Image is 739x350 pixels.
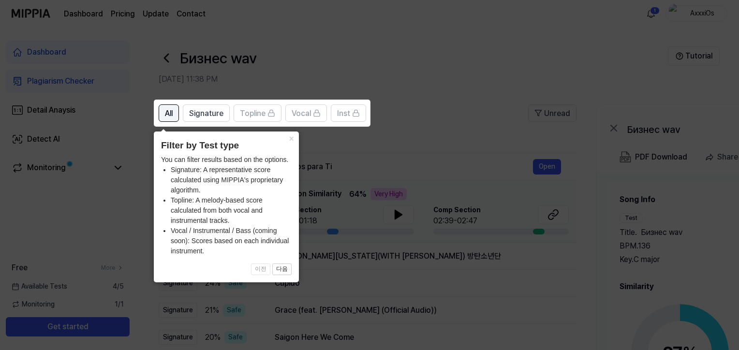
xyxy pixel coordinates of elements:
button: Topline [234,104,281,122]
li: Signature: A representative score calculated using MIPPIA's proprietary algorithm. [171,165,292,195]
button: 다음 [272,263,292,275]
div: You can filter results based on the options. [161,155,292,256]
header: Filter by Test type [161,139,292,153]
li: Vocal / Instrumental / Bass (coming soon): Scores based on each individual instrument. [171,226,292,256]
button: Close [283,131,299,145]
span: Signature [189,108,223,119]
span: Vocal [292,108,311,119]
span: All [165,108,173,119]
button: All [159,104,179,122]
button: Signature [183,104,230,122]
button: Inst [331,104,366,122]
span: Topline [240,108,266,119]
span: Inst [337,108,350,119]
button: Vocal [285,104,327,122]
li: Topline: A melody-based score calculated from both vocal and instrumental tracks. [171,195,292,226]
